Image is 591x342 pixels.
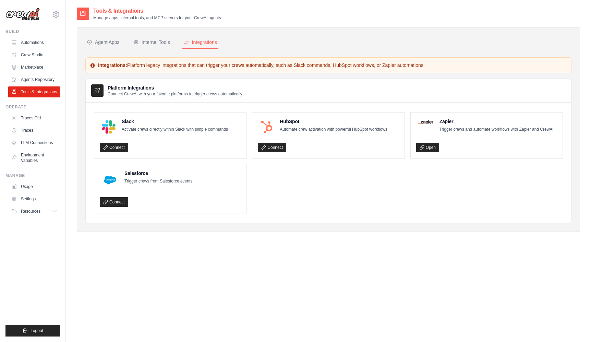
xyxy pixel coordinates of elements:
[8,150,60,166] a: Environment Variables
[5,325,60,337] button: Logout
[108,91,242,97] p: Connect CrewAI with your favorite platforms to trigger crews automatically
[8,49,60,60] a: Crew Studio
[124,170,192,177] h4: Salesforce
[8,74,60,85] a: Agents Repository
[8,62,60,73] a: Marketplace
[8,206,60,217] button: Resources
[8,181,60,192] a: Usage
[122,118,228,125] h4: Slack
[8,37,60,48] a: Automations
[102,120,116,134] img: Slack Logo
[132,36,171,49] button: Internal Tools
[280,126,387,133] p: Automate crew activation with powerful HubSpot workflows
[8,86,60,97] a: Tools & Integrations
[90,62,567,69] p: Platform legacy integrations that can trigger your crews automatically, such as Slack commands, H...
[182,36,218,49] button: Integrations
[102,172,118,188] img: Salesforce Logo
[5,8,40,21] img: Logo
[5,104,60,110] div: Operate
[98,62,127,68] strong: Integrations:
[416,143,439,152] a: Open
[124,178,192,185] p: Trigger crews from Salesforce events
[31,328,43,333] span: Logout
[280,118,387,125] h4: HubSpot
[133,39,170,46] div: Internal Tools
[93,7,221,15] h2: Tools & Integrations
[439,118,554,125] h4: Zapier
[85,36,121,49] button: Agent Apps
[5,29,60,34] div: Build
[21,209,40,214] span: Resources
[93,15,221,21] p: Manage apps, internal tools, and MCP servers for your CrewAI agents
[5,173,60,178] div: Manage
[122,126,228,133] p: Activate crews directly within Slack with simple commands
[8,113,60,123] a: Traces Old
[108,84,242,91] h3: Platform Integrations
[100,197,128,207] a: Connect
[418,120,433,124] img: Zapier Logo
[100,143,128,152] a: Connect
[258,143,286,152] a: Connect
[87,39,120,46] div: Agent Apps
[8,125,60,136] a: Traces
[8,137,60,148] a: LLM Connections
[8,193,60,204] a: Settings
[184,39,217,46] div: Integrations
[439,126,554,133] p: Trigger crews and automate workflows with Zapier and CrewAI
[260,120,274,134] img: HubSpot Logo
